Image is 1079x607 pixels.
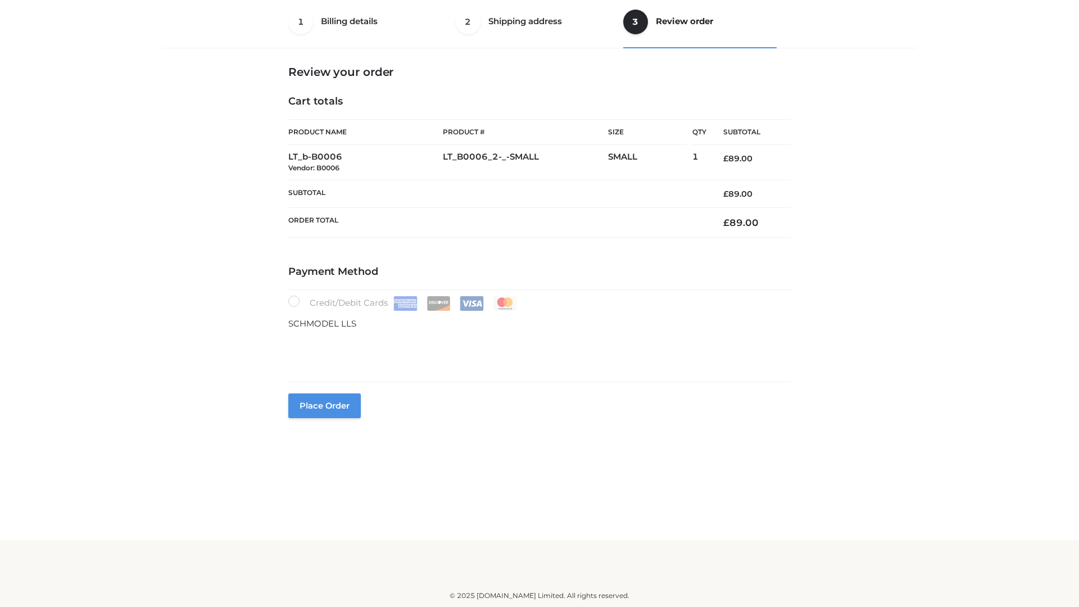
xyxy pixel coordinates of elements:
[608,120,687,145] th: Size
[288,266,791,278] h4: Payment Method
[288,65,791,79] h3: Review your order
[288,393,361,418] button: Place order
[723,217,759,228] bdi: 89.00
[692,145,706,180] td: 1
[692,119,706,145] th: Qty
[167,590,912,601] div: © 2025 [DOMAIN_NAME] Limited. All rights reserved.
[460,296,484,311] img: Visa
[393,296,418,311] img: Amex
[427,296,451,311] img: Discover
[723,153,752,164] bdi: 89.00
[288,145,443,180] td: LT_b-B0006
[608,145,692,180] td: SMALL
[288,164,339,172] small: Vendor: B0006
[288,296,518,311] label: Credit/Debit Cards
[288,208,706,238] th: Order Total
[706,120,791,145] th: Subtotal
[723,189,752,199] bdi: 89.00
[723,153,728,164] span: £
[288,180,706,207] th: Subtotal
[288,96,791,108] h4: Cart totals
[443,145,608,180] td: LT_B0006_2-_-SMALL
[286,328,788,369] iframe: Secure payment input frame
[443,119,608,145] th: Product #
[288,119,443,145] th: Product Name
[723,217,729,228] span: £
[723,189,728,199] span: £
[288,316,791,331] p: SCHMODEL LLS
[493,296,517,311] img: Mastercard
